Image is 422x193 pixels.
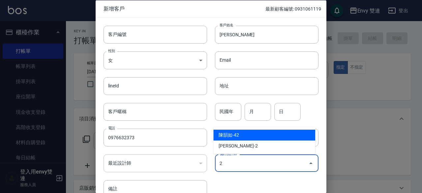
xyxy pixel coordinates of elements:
label: 客戶姓名 [220,22,233,27]
label: 電話 [108,126,115,131]
li: [PERSON_NAME]-2 [213,141,315,151]
span: 新增客戶 [104,5,265,12]
li: 陳韻如-42 [213,130,315,141]
p: 最新顧客編號: 0931061119 [265,5,321,12]
div: 女 [104,51,207,69]
button: Close [306,158,316,168]
label: 性別 [108,48,115,53]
